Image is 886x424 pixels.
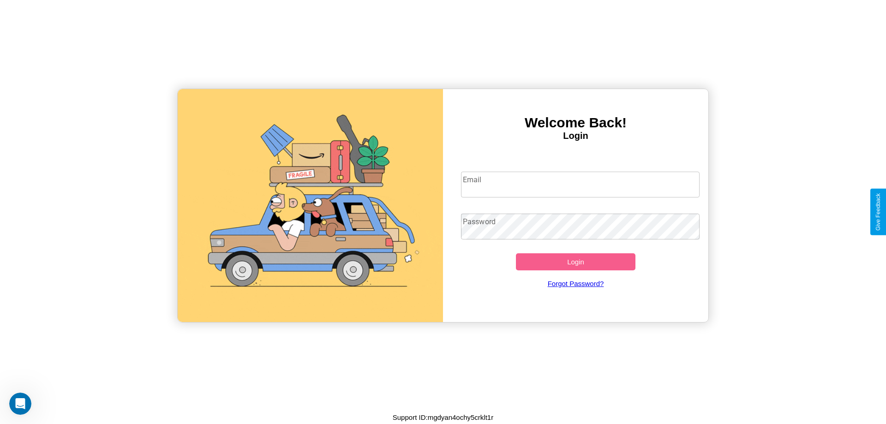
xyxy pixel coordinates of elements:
[443,115,708,131] h3: Welcome Back!
[456,270,695,297] a: Forgot Password?
[393,411,493,424] p: Support ID: mgdyan4ochy5crklt1r
[178,89,443,322] img: gif
[516,253,635,270] button: Login
[443,131,708,141] h4: Login
[875,193,881,231] div: Give Feedback
[9,393,31,415] iframe: Intercom live chat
